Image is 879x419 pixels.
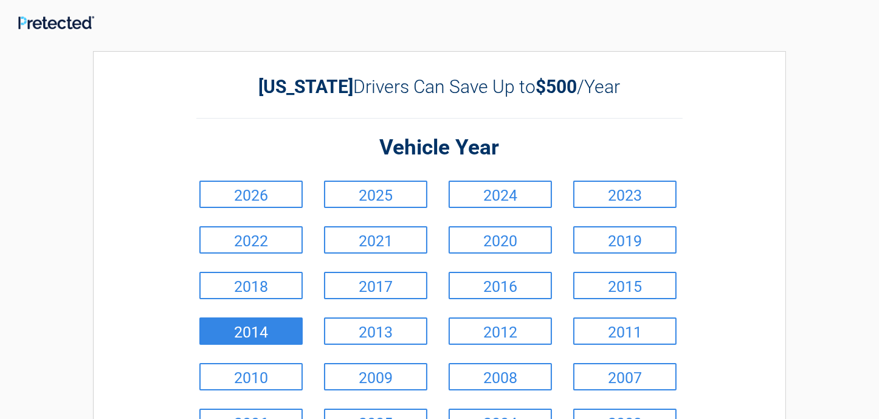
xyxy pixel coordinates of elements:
a: 2015 [573,272,677,299]
a: 2016 [449,272,552,299]
a: 2019 [573,226,677,254]
b: [US_STATE] [259,76,354,97]
a: 2022 [199,226,303,254]
a: 2023 [573,181,677,208]
a: 2021 [324,226,427,254]
h2: Drivers Can Save Up to /Year [196,76,683,97]
a: 2013 [324,317,427,345]
a: 2010 [199,363,303,390]
a: 2024 [449,181,552,208]
a: 2014 [199,317,303,345]
a: 2025 [324,181,427,208]
a: 2012 [449,317,552,345]
h2: Vehicle Year [196,134,683,162]
a: 2011 [573,317,677,345]
a: 2018 [199,272,303,299]
a: 2007 [573,363,677,390]
a: 2009 [324,363,427,390]
b: $500 [536,76,577,97]
a: 2020 [449,226,552,254]
img: Main Logo [18,16,94,30]
a: 2017 [324,272,427,299]
a: 2026 [199,181,303,208]
a: 2008 [449,363,552,390]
